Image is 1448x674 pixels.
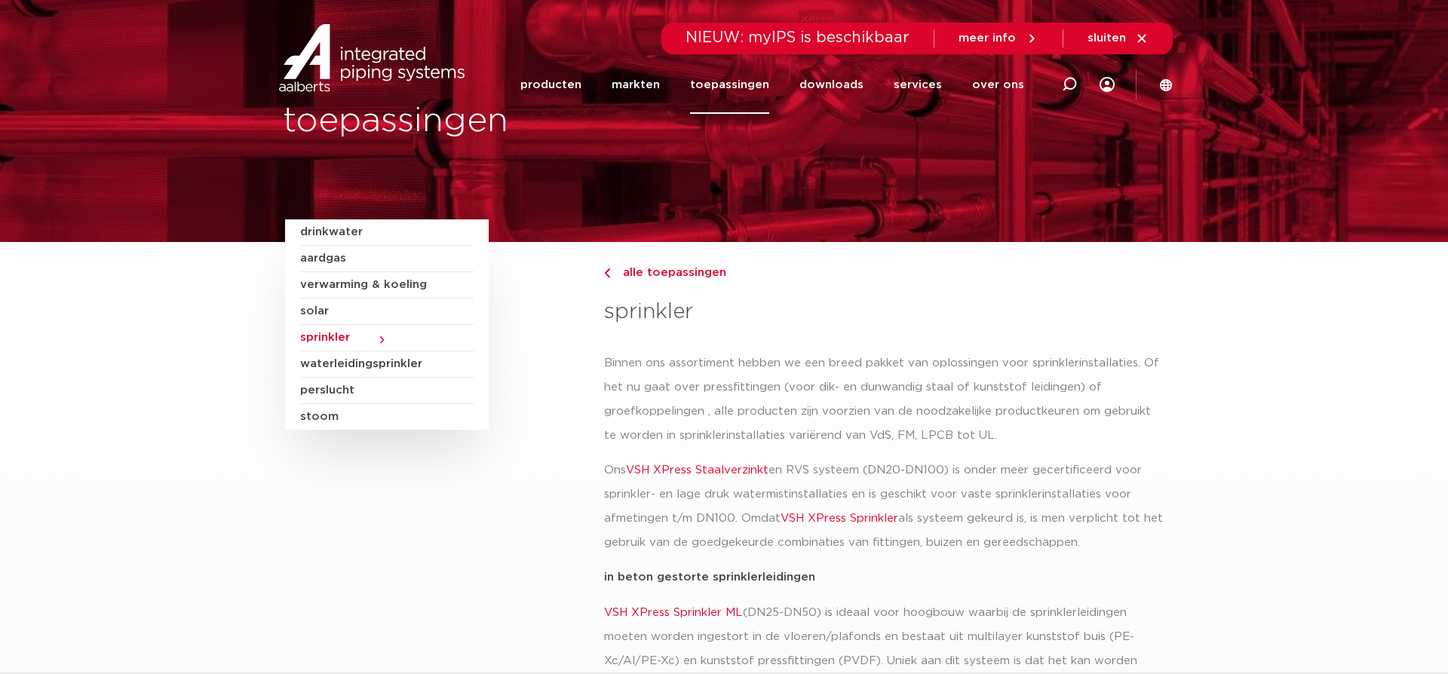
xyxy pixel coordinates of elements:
[604,571,815,583] strong: in beton gestorte sprinklerleidingen
[1088,32,1149,45] a: sluiten
[520,56,581,114] a: producten
[604,297,1163,327] h3: sprinkler
[781,513,898,524] a: VSH XPress Sprinkler
[300,404,474,430] a: stoom
[604,264,1163,282] a: alle toepassingen
[300,219,474,246] a: drinkwater
[604,607,743,618] a: VSH XPress Sprinkler ML
[300,272,474,299] a: verwarming & koeling
[1100,54,1115,115] div: my IPS
[300,351,474,378] a: waterleidingsprinkler
[300,378,474,404] a: perslucht
[612,56,660,114] a: markten
[300,299,474,325] a: solar
[690,56,769,114] a: toepassingen
[300,325,474,351] a: sprinkler
[626,464,768,476] a: VSH XPress Staalverzinkt
[799,56,864,114] a: downloads
[959,32,1038,45] a: meer info
[604,351,1163,448] p: Binnen ons assortiment hebben we een breed pakket van oplossingen voor sprinklerinstallaties. Of ...
[959,32,1016,44] span: meer info
[604,268,610,278] img: chevron-right.svg
[520,56,1024,114] nav: Menu
[283,97,716,146] h1: toepassingen
[686,30,910,45] span: NIEUW: myIPS is beschikbaar
[604,458,1163,555] p: Ons en RVS systeem (DN20-DN100) is onder meer gecertificeerd voor sprinkler- en lage druk watermi...
[1088,32,1126,44] span: sluiten
[614,267,726,278] span: alle toepassingen
[300,246,474,272] a: aardgas
[972,56,1024,114] a: over ons
[894,56,942,114] a: services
